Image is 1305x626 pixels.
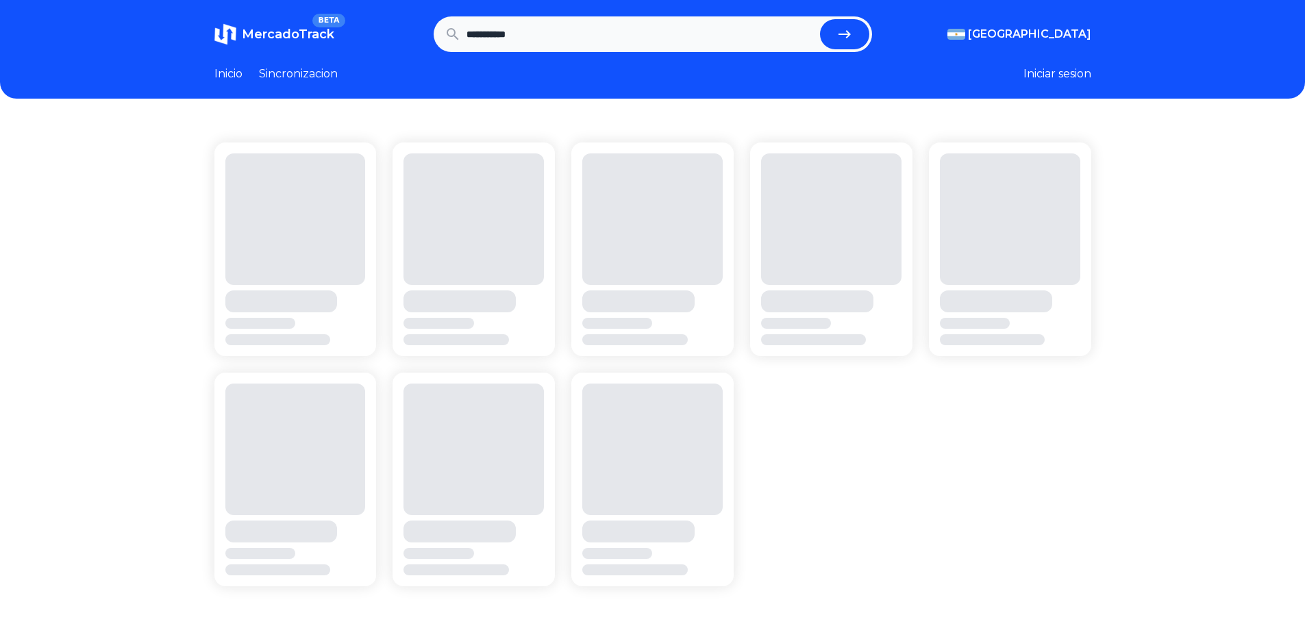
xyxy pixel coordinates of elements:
[214,66,243,82] a: Inicio
[312,14,345,27] span: BETA
[947,29,965,40] img: Argentina
[242,27,334,42] span: MercadoTrack
[1023,66,1091,82] button: Iniciar sesion
[214,23,236,45] img: MercadoTrack
[968,26,1091,42] span: [GEOGRAPHIC_DATA]
[947,26,1091,42] button: [GEOGRAPHIC_DATA]
[259,66,338,82] a: Sincronizacion
[214,23,334,45] a: MercadoTrackBETA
